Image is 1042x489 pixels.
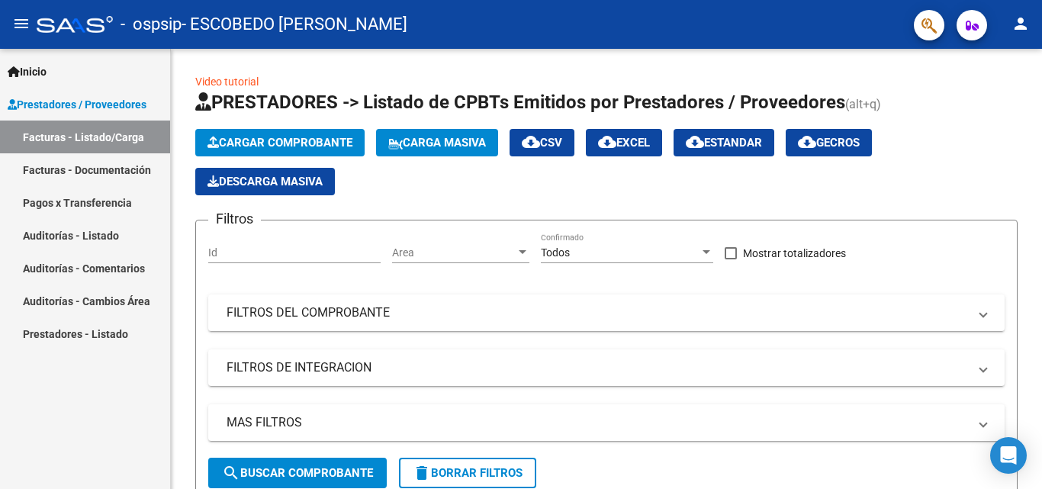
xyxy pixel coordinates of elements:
span: - ESCOBEDO [PERSON_NAME] [182,8,407,41]
span: Gecros [798,136,860,150]
mat-expansion-panel-header: FILTROS DEL COMPROBANTE [208,294,1005,331]
span: EXCEL [598,136,650,150]
a: Video tutorial [195,76,259,88]
span: Todos [541,246,570,259]
span: PRESTADORES -> Listado de CPBTs Emitidos por Prestadores / Proveedores [195,92,845,113]
span: Inicio [8,63,47,80]
span: Borrar Filtros [413,466,523,480]
mat-panel-title: FILTROS DE INTEGRACION [227,359,968,376]
mat-icon: search [222,464,240,482]
span: Buscar Comprobante [222,466,373,480]
span: CSV [522,136,562,150]
span: - ospsip [121,8,182,41]
mat-expansion-panel-header: FILTROS DE INTEGRACION [208,349,1005,386]
div: Open Intercom Messenger [990,437,1027,474]
button: Estandar [674,129,774,156]
h3: Filtros [208,208,261,230]
button: Borrar Filtros [399,458,536,488]
span: Area [392,246,516,259]
button: CSV [510,129,574,156]
mat-icon: cloud_download [522,133,540,151]
button: Buscar Comprobante [208,458,387,488]
button: EXCEL [586,129,662,156]
span: Estandar [686,136,762,150]
mat-icon: menu [12,14,31,33]
span: Carga Masiva [388,136,486,150]
button: Cargar Comprobante [195,129,365,156]
span: Prestadores / Proveedores [8,96,146,113]
mat-icon: person [1011,14,1030,33]
mat-panel-title: FILTROS DEL COMPROBANTE [227,304,968,321]
mat-panel-title: MAS FILTROS [227,414,968,431]
button: Gecros [786,129,872,156]
button: Carga Masiva [376,129,498,156]
app-download-masive: Descarga masiva de comprobantes (adjuntos) [195,168,335,195]
mat-icon: cloud_download [598,133,616,151]
span: (alt+q) [845,97,881,111]
mat-icon: cloud_download [686,133,704,151]
mat-icon: delete [413,464,431,482]
mat-expansion-panel-header: MAS FILTROS [208,404,1005,441]
mat-icon: cloud_download [798,133,816,151]
button: Descarga Masiva [195,168,335,195]
span: Descarga Masiva [207,175,323,188]
span: Cargar Comprobante [207,136,352,150]
span: Mostrar totalizadores [743,244,846,262]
